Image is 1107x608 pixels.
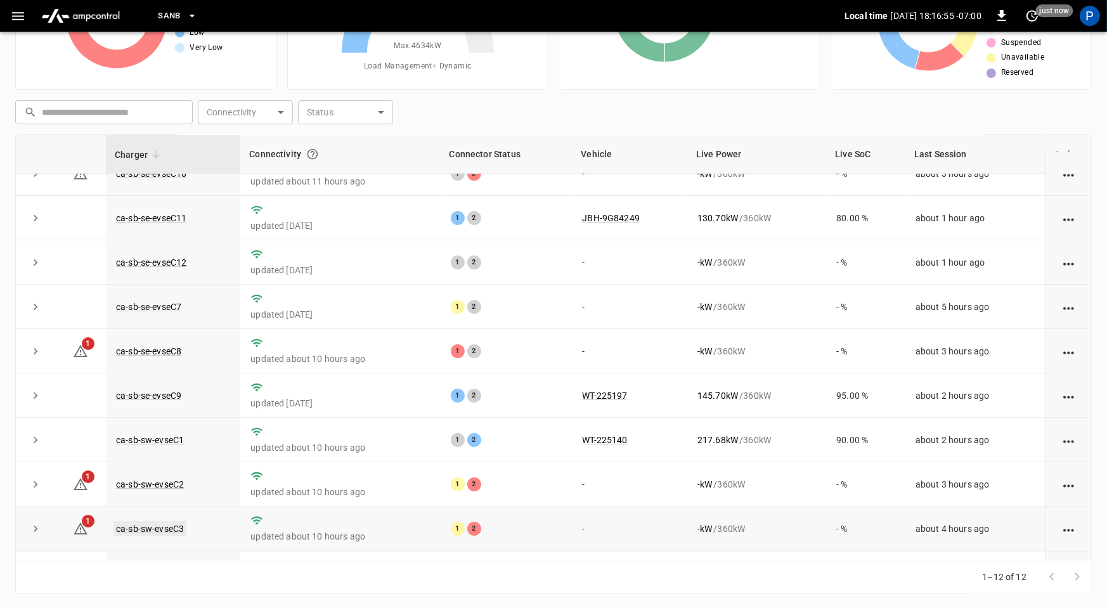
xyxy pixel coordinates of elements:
[116,391,181,401] a: ca-sb-se-evseC9
[572,507,687,551] td: -
[697,389,738,402] p: 145.70 kW
[697,345,816,358] div: / 360 kW
[826,135,905,174] th: Live SoC
[826,240,905,285] td: - %
[826,462,905,507] td: - %
[905,462,1045,507] td: about 3 hours ago
[116,346,181,356] a: ca-sb-se-evseC8
[905,329,1045,373] td: about 3 hours ago
[26,386,45,405] button: expand row
[116,213,186,223] a: ca-sb-se-evseC11
[26,519,45,538] button: expand row
[73,479,88,489] a: 1
[1061,389,1077,402] div: action cell options
[697,212,738,224] p: 130.70 kW
[467,300,481,314] div: 2
[190,42,223,55] span: Very Low
[1061,212,1077,224] div: action cell options
[1061,167,1077,180] div: action cell options
[26,253,45,272] button: expand row
[687,135,826,174] th: Live Power
[1036,4,1073,17] span: just now
[1061,434,1077,446] div: action cell options
[250,397,430,410] p: updated [DATE]
[467,211,481,225] div: 2
[845,10,888,22] p: Local time
[826,418,905,462] td: 90.00 %
[364,60,472,73] span: Load Management = Dynamic
[82,470,94,483] span: 1
[116,257,186,268] a: ca-sb-se-evseC12
[826,507,905,551] td: - %
[467,522,481,536] div: 2
[572,135,687,174] th: Vehicle
[697,522,816,535] div: / 360 kW
[905,373,1045,418] td: about 2 hours ago
[249,143,431,165] div: Connectivity
[1061,522,1077,535] div: action cell options
[1061,345,1077,358] div: action cell options
[582,435,627,445] a: WT-225140
[1001,51,1044,64] span: Unavailable
[697,256,712,269] p: - kW
[153,4,202,29] button: SanB
[572,285,687,329] td: -
[697,345,712,358] p: - kW
[826,285,905,329] td: - %
[158,9,181,23] span: SanB
[73,167,88,178] a: 1
[26,430,45,450] button: expand row
[451,433,465,447] div: 1
[826,552,905,596] td: 30.00 %
[697,301,816,313] div: / 360 kW
[1061,256,1077,269] div: action cell options
[467,433,481,447] div: 2
[905,196,1045,240] td: about 1 hour ago
[451,389,465,403] div: 1
[451,477,465,491] div: 1
[115,147,164,162] span: Charger
[1045,135,1091,174] th: Action
[905,552,1045,596] td: 24 minutes ago
[73,346,88,356] a: 1
[250,530,430,543] p: updated about 10 hours ago
[826,373,905,418] td: 95.00 %
[250,308,430,321] p: updated [DATE]
[697,389,816,402] div: / 360 kW
[82,515,94,527] span: 1
[582,391,627,401] a: WT-225197
[250,441,430,454] p: updated about 10 hours ago
[1001,37,1042,49] span: Suspended
[116,435,184,445] a: ca-sb-sw-evseC1
[1061,301,1077,313] div: action cell options
[467,389,481,403] div: 2
[905,418,1045,462] td: about 2 hours ago
[1080,6,1100,26] div: profile-icon
[1061,478,1077,491] div: action cell options
[572,152,687,196] td: -
[113,521,186,536] a: ca-sb-sw-evseC3
[451,522,465,536] div: 1
[116,169,186,179] a: ca-sb-se-evseC10
[116,479,184,489] a: ca-sb-sw-evseC2
[697,434,738,446] p: 217.68 kW
[26,475,45,494] button: expand row
[572,329,687,373] td: -
[905,285,1045,329] td: about 5 hours ago
[905,507,1045,551] td: about 4 hours ago
[697,522,712,535] p: - kW
[572,240,687,285] td: -
[905,240,1045,285] td: about 1 hour ago
[82,337,94,350] span: 1
[36,4,125,28] img: ampcontrol.io logo
[905,135,1045,174] th: Last Session
[572,462,687,507] td: -
[697,256,816,269] div: / 360 kW
[826,329,905,373] td: - %
[697,478,712,491] p: - kW
[1001,67,1033,79] span: Reserved
[250,175,430,188] p: updated about 11 hours ago
[250,486,430,498] p: updated about 10 hours ago
[250,264,430,276] p: updated [DATE]
[697,212,816,224] div: / 360 kW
